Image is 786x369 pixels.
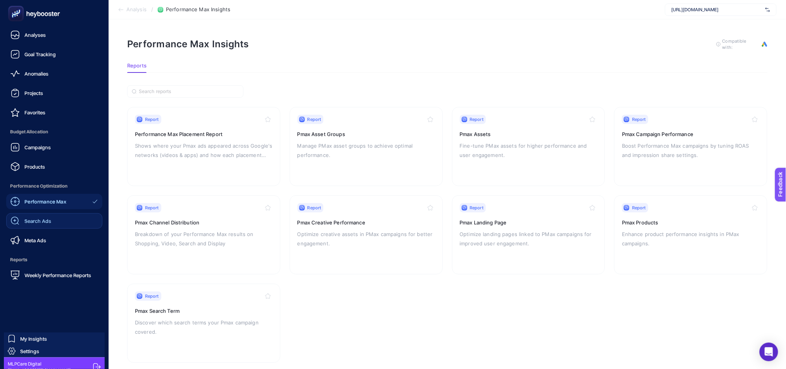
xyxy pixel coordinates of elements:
a: ReportPmax Creative PerformanceOptimize creative assets in PMax campaigns for better engagement. [290,195,443,274]
h3: Pmax Asset Groups [297,130,435,138]
span: Analyses [24,32,46,38]
p: Boost Performance Max campaigns by tuning ROAS and impression share settings. [622,141,760,160]
a: Anomalies [6,66,102,81]
h3: Pmax Assets [460,130,598,138]
span: Report [145,293,159,299]
a: ReportPmax Campaign PerformanceBoost Performance Max campaigns by tuning ROAS and impression shar... [614,107,767,186]
span: Analysis [126,7,147,13]
span: Favorites [24,109,45,116]
span: Projects [24,90,43,96]
span: Budget Allocation [6,124,102,140]
a: Search Ads [6,213,102,229]
span: MLPCare Digital [8,361,71,367]
p: Optimize landing pages linked to PMax campaigns for improved user engagement. [460,229,598,248]
input: Search [139,89,239,95]
a: ReportPmax Asset GroupsManage PMax asset groups to achieve optimal performance. [290,107,443,186]
p: Fine-tune PMax assets for higher performance and user engagement. [460,141,598,160]
span: Anomalies [24,71,48,77]
a: Settings [4,345,105,357]
a: ReportPmax Landing PageOptimize landing pages linked to PMax campaigns for improved user engagement. [452,195,605,274]
a: ReportPmax Channel DistributionBreakdown of your Performance Max results on Shopping, Video, Sear... [127,195,280,274]
a: ReportPmax ProductsEnhance product performance insights in PMax campaigns. [614,195,767,274]
img: svg%3e [765,6,770,14]
p: Discover which search terms your Pmax campaign covered. [135,318,273,336]
a: Products [6,159,102,174]
span: Campaigns [24,144,51,150]
a: ReportPerformance Max Placement ReportShows where your Pmax ads appeared across Google's networks... [127,107,280,186]
span: Report [145,205,159,211]
a: ReportPmax Search TermDiscover which search terms your Pmax campaign covered. [127,284,280,363]
h1: Performance Max Insights [127,38,249,50]
a: Goal Tracking [6,47,102,62]
h3: Pmax Channel Distribution [135,219,273,226]
span: Meta Ads [24,237,46,243]
span: Report [145,116,159,122]
span: Reports [127,63,147,69]
span: Report [307,205,321,211]
span: Report [470,116,484,122]
a: Projects [6,85,102,101]
span: [URL][DOMAIN_NAME] [672,7,762,13]
span: Performance Max Insights [166,7,230,13]
span: Compatible with: [722,38,757,50]
a: Favorites [6,105,102,120]
h3: Pmax Landing Page [460,219,598,226]
span: Products [24,164,45,170]
button: Reports [127,63,147,73]
a: Meta Ads [6,233,102,248]
span: Weekly Performance Reports [24,272,91,278]
span: Search Ads [24,218,51,224]
a: ReportPmax AssetsFine-tune PMax assets for higher performance and user engagement. [452,107,605,186]
p: Optimize creative assets in PMax campaigns for better engagement. [297,229,435,248]
h3: Pmax Campaign Performance [622,130,760,138]
span: Report [632,116,646,122]
span: Performance Max [24,198,66,205]
span: Settings [20,348,39,354]
span: Report [307,116,321,122]
span: Report [632,205,646,211]
p: Enhance product performance insights in PMax campaigns. [622,229,760,248]
span: / [151,6,153,12]
h3: Pmax Products [622,219,760,226]
div: Open Intercom Messenger [760,343,778,361]
p: Manage PMax asset groups to achieve optimal performance. [297,141,435,160]
span: Reports [6,252,102,267]
span: Goal Tracking [24,51,56,57]
p: Shows where your Pmax ads appeared across Google's networks (videos & apps) and how each placemen... [135,141,273,160]
a: Performance Max [6,194,102,209]
span: Performance Optimization [6,178,102,194]
a: Campaigns [6,140,102,155]
span: Feedback [5,2,29,9]
a: Weekly Performance Reports [6,267,102,283]
a: My Insights [4,333,105,345]
h3: Pmax Creative Performance [297,219,435,226]
span: My Insights [20,336,47,342]
h3: Performance Max Placement Report [135,130,273,138]
span: Report [470,205,484,211]
a: Analyses [6,27,102,43]
p: Breakdown of your Performance Max results on Shopping, Video, Search and Display [135,229,273,248]
h3: Pmax Search Term [135,307,273,315]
